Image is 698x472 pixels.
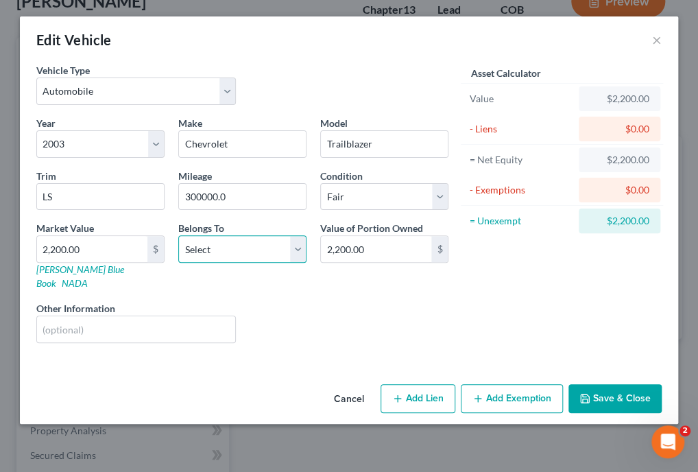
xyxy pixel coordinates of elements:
input: ex. Altima [321,131,448,157]
div: $0.00 [590,183,649,197]
div: $ [147,236,164,262]
button: Save & Close [568,384,662,413]
div: $2,200.00 [590,214,649,228]
label: Year [36,116,56,130]
label: Model [320,116,348,130]
div: Value [469,92,573,106]
div: = Unexempt [469,214,573,228]
input: 0.00 [37,236,147,262]
label: Other Information [36,301,115,316]
span: 2 [679,425,690,436]
button: × [652,32,662,48]
button: Add Lien [381,384,455,413]
input: (optional) [37,316,235,342]
input: 0.00 [321,236,431,262]
input: ex. LS, LT, etc [37,184,164,210]
a: [PERSON_NAME] Blue Book [36,263,124,289]
div: = Net Equity [469,153,573,167]
a: NADA [62,277,88,289]
div: $2,200.00 [590,153,649,167]
span: Belongs To [178,222,224,234]
span: Make [178,117,202,129]
div: $ [431,236,448,262]
input: ex. Nissan [179,131,306,157]
div: $2,200.00 [590,92,649,106]
button: Cancel [323,386,375,413]
input: -- [179,184,306,210]
div: - Liens [469,122,573,136]
label: Condition [320,169,363,183]
label: Market Value [36,221,94,235]
iframe: Intercom live chat [651,425,684,458]
label: Mileage [178,169,212,183]
label: Trim [36,169,56,183]
div: Edit Vehicle [36,30,112,49]
div: - Exemptions [469,183,573,197]
div: $0.00 [590,122,649,136]
label: Asset Calculator [470,66,540,80]
label: Value of Portion Owned [320,221,423,235]
button: Add Exemption [461,384,563,413]
label: Vehicle Type [36,63,90,78]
